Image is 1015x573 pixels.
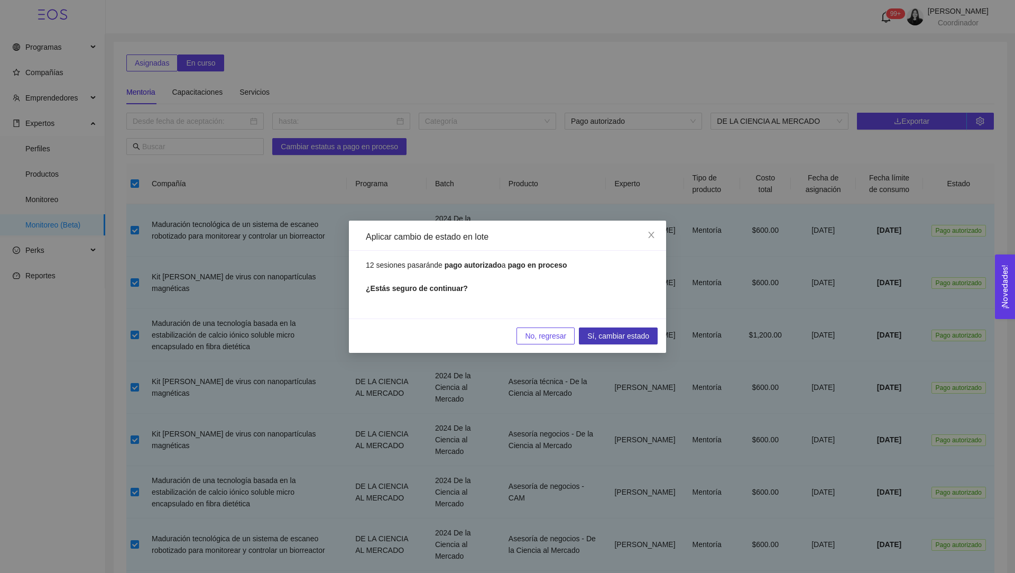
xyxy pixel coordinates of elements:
strong: pago en proceso [506,261,567,269]
span: close [647,231,656,239]
strong: pago autorizado [442,261,502,269]
div: 12 sesiones pasarán de a [366,259,567,271]
button: Sí, cambiar estado [579,328,658,344]
button: No, regresar [516,328,575,344]
button: Close [349,221,666,251]
strong: ¿Estás seguro de continuar? [366,284,468,293]
span: Sí, cambiar estado [587,330,649,342]
button: Open Feedback Widget [995,254,1015,319]
span: No, regresar [525,330,566,342]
